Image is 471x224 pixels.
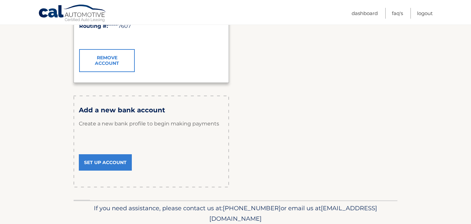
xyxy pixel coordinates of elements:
a: Dashboard [352,8,378,19]
a: Set Up Account [79,154,132,171]
span: [PHONE_NUMBER] [223,204,281,212]
span: ✓ [79,34,83,40]
a: Logout [417,8,433,19]
strong: Routing #: [79,23,108,29]
span: [EMAIL_ADDRESS][DOMAIN_NAME] [209,204,377,222]
a: Cal Automotive [38,4,107,23]
p: If you need assistance, please contact us at: or email us at [78,203,393,224]
h3: Add a new bank account [79,106,224,114]
p: Create a new bank profile to begin making payments [79,114,224,134]
a: FAQ's [392,8,403,19]
a: Remove Account [79,49,135,72]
